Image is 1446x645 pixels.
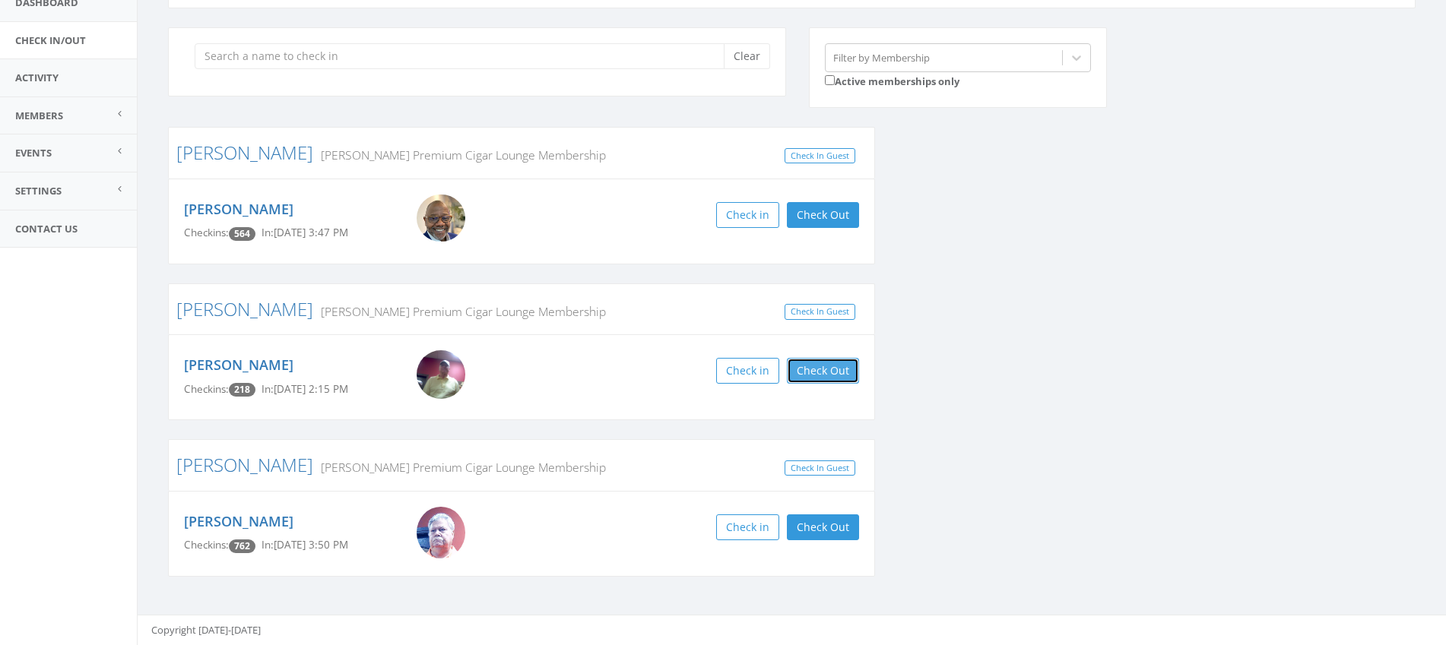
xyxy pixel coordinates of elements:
a: [PERSON_NAME] [176,296,313,321]
img: Big_Mike.jpg [417,507,465,558]
button: Check Out [787,202,859,228]
span: Checkin count [229,539,255,553]
a: Check In Guest [785,460,855,476]
span: Checkins: [184,382,229,396]
a: [PERSON_NAME] [184,512,293,530]
span: Settings [15,184,62,198]
a: Check In Guest [785,148,855,164]
a: Check In Guest [785,304,855,320]
small: [PERSON_NAME] Premium Cigar Lounge Membership [313,459,606,476]
img: Larry_Grzyb.png [417,350,465,399]
img: VP.jpg [417,194,465,242]
span: Checkins: [184,538,229,552]
button: Check Out [787,358,859,384]
div: Filter by Membership [833,50,930,65]
label: Active memberships only [825,72,959,89]
a: [PERSON_NAME] [176,140,313,165]
small: [PERSON_NAME] Premium Cigar Lounge Membership [313,303,606,320]
footer: Copyright [DATE]-[DATE] [138,615,1446,645]
a: [PERSON_NAME] [184,356,293,374]
span: Members [15,109,63,122]
input: Active memberships only [825,75,835,85]
span: In: [DATE] 3:47 PM [262,226,348,239]
span: Checkins: [184,226,229,239]
span: Events [15,146,52,160]
a: [PERSON_NAME] [184,200,293,218]
button: Check in [716,202,779,228]
span: In: [DATE] 3:50 PM [262,538,348,552]
button: Clear [724,43,770,69]
button: Check Out [787,514,859,540]
button: Check in [716,514,779,540]
span: Checkin count [229,383,255,397]
button: Check in [716,358,779,384]
a: [PERSON_NAME] [176,452,313,477]
span: In: [DATE] 2:15 PM [262,382,348,396]
small: [PERSON_NAME] Premium Cigar Lounge Membership [313,147,606,163]
input: Search a name to check in [195,43,735,69]
span: Contact Us [15,222,78,236]
span: Checkin count [229,227,255,241]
